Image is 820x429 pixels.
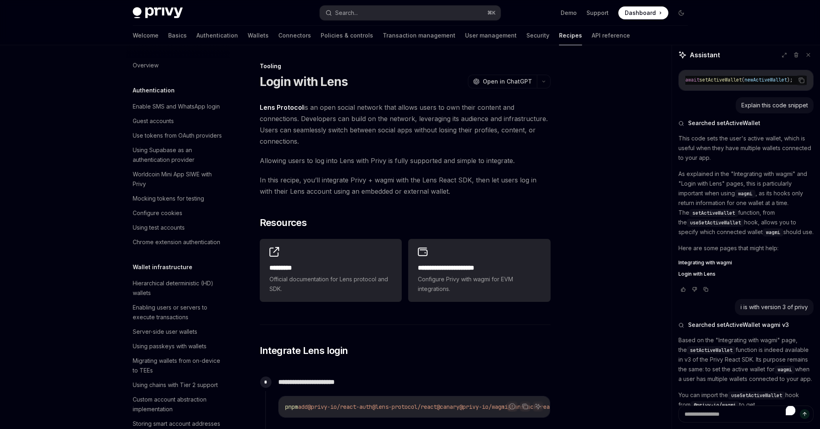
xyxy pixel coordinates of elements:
[678,390,814,419] p: You can import the hook from to get the function.
[269,274,392,294] span: Official documentation for Lens protocol and SDK.
[800,409,810,419] button: Send message
[701,285,711,293] button: Copy chat response
[335,8,358,18] div: Search...
[260,103,304,112] a: Lens Protocol
[133,131,222,140] div: Use tokens from OAuth providers
[678,271,716,277] span: Login with Lens
[766,229,780,236] span: wagmi
[483,77,532,86] span: Open in ChatGPT
[260,74,348,89] h1: Login with Lens
[126,99,230,114] a: Enable SMS and WhatsApp login
[126,167,230,191] a: Worldcoin Mini App SIWE with Privy
[133,419,220,429] div: Storing smart account addresses
[126,143,230,167] a: Using Supabase as an authentication provider
[468,75,537,88] button: Open in ChatGPT
[618,6,668,19] a: Dashboard
[321,26,373,45] a: Policies & controls
[278,26,311,45] a: Connectors
[260,155,551,166] span: Allowing users to log into Lens with Privy is fully supported and simple to integrate.
[260,102,551,147] span: is an open social network that allows users to own their content and connections. Developers can ...
[675,6,688,19] button: Toggle dark mode
[126,378,230,392] a: Using chains with Tier 2 support
[678,406,814,423] textarea: To enrich screen reader interactions, please activate Accessibility in Grammarly extension settings
[126,58,230,73] a: Overview
[133,116,174,126] div: Guest accounts
[487,10,496,16] span: ⌘ K
[133,208,182,218] div: Configure cookies
[320,6,501,20] button: Search...⌘K
[741,303,808,311] div: i is with version 3 of privy
[260,174,551,197] span: In this recipe, you’ll integrate Privy + wagmi with the Lens React SDK, then let users log in wit...
[126,339,230,354] a: Using passkeys with wallets
[678,285,688,293] button: Vote that response was good
[133,341,207,351] div: Using passkeys with wallets
[133,223,185,232] div: Using test accounts
[778,366,792,373] span: wagmi
[133,170,225,189] div: Worldcoin Mini App SIWE with Privy
[126,324,230,339] a: Server-side user wallets
[260,216,307,229] span: Resources
[383,26,455,45] a: Transaction management
[126,114,230,128] a: Guest accounts
[126,276,230,300] a: Hierarchical deterministic (HD) wallets
[126,220,230,235] a: Using test accounts
[465,26,517,45] a: User management
[133,237,220,247] div: Chrome extension authentication
[126,206,230,220] a: Configure cookies
[133,380,218,390] div: Using chains with Tier 2 support
[133,356,225,375] div: Migrating wallets from on-device to TEEs
[196,26,238,45] a: Authentication
[787,77,793,83] span: );
[126,235,230,249] a: Chrome extension authentication
[678,271,814,277] a: Login with Lens
[796,75,807,86] button: Copy the contents from the code block
[685,77,699,83] span: await
[678,259,732,266] span: Integrating with wagmi
[260,344,348,357] span: Integrate Lens login
[690,347,732,354] span: setActiveWallet
[133,194,204,203] div: Mocking tokens for testing
[133,102,220,111] div: Enable SMS and WhatsApp login
[559,26,582,45] a: Recipes
[678,119,814,127] button: Searched setActiveWallet
[133,61,159,70] div: Overview
[688,321,789,329] span: Searched setActiveWallet wagmi v3
[742,77,745,83] span: (
[693,210,735,216] span: setActiveWallet
[678,134,814,163] p: This code sets the user's active wallet, which is useful when they have multiple wallets connecte...
[133,26,159,45] a: Welcome
[418,274,540,294] span: Configure Privy with wagmi for EVM integrations.
[690,220,741,226] span: useSetActiveWallet
[678,169,814,237] p: As explained in the "Integrating with wagmi" and "Login with Lens" pages, this is particularly im...
[738,190,752,197] span: wagmi
[126,128,230,143] a: Use tokens from OAuth providers
[592,26,630,45] a: API reference
[126,191,230,206] a: Mocking tokens for testing
[561,9,577,17] a: Demo
[133,7,183,19] img: dark logo
[133,303,225,322] div: Enabling users or servers to execute transactions
[625,9,656,17] span: Dashboard
[133,278,225,298] div: Hierarchical deterministic (HD) wallets
[741,101,808,109] div: Explain this code snippet
[731,392,782,399] span: useSetActiveWallet
[133,86,175,95] h5: Authentication
[678,335,814,384] p: Based on the "Integrating with wagmi" page, the function is indeed available in v3 of the Privy R...
[168,26,187,45] a: Basics
[133,327,197,337] div: Server-side user wallets
[688,119,760,127] span: Searched setActiveWallet
[126,392,230,416] a: Custom account abstraction implementation
[690,50,720,60] span: Assistant
[260,239,402,302] a: **** ****Official documentation for Lens protocol and SDK.
[678,259,814,266] a: Integrating with wagmi
[699,77,742,83] span: setActiveWallet
[526,26,549,45] a: Security
[126,354,230,378] a: Migrating wallets from on-device to TEEs
[133,395,225,414] div: Custom account abstraction implementation
[678,321,814,329] button: Searched setActiveWallet wagmi v3
[694,402,736,408] span: @privy-io/wagmi
[126,300,230,324] a: Enabling users or servers to execute transactions
[248,26,269,45] a: Wallets
[745,77,787,83] span: newActiveWallet
[586,9,609,17] a: Support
